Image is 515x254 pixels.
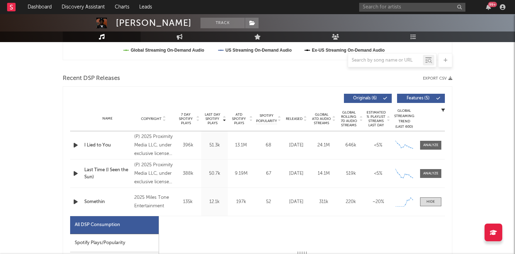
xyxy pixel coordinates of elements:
[141,117,162,121] span: Copyright
[312,112,331,125] span: Global ATD Audio Streams
[230,112,248,125] span: ATD Spotify Plays
[339,198,363,206] div: 220k
[284,198,308,206] div: [DATE]
[488,2,497,7] div: 99 +
[70,234,159,252] div: Spotify Plays/Popularity
[176,112,195,125] span: 7 Day Spotify Plays
[230,198,253,206] div: 197k
[366,142,390,149] div: <5%
[256,113,277,124] span: Spotify Popularity
[256,142,281,149] div: 68
[366,170,390,177] div: <5%
[312,48,385,53] text: Ex-US Streaming On-Demand Audio
[349,96,381,100] span: Originals ( 6 )
[203,142,226,149] div: 51.3k
[203,170,226,177] div: 50.7k
[75,221,120,229] div: All DSP Consumption
[176,142,199,149] div: 396k
[70,216,159,234] div: All DSP Consumption
[134,194,173,210] div: 2025 Miles Tone Entertainment
[256,170,281,177] div: 67
[226,48,292,53] text: US Streaming On-Demand Audio
[256,198,281,206] div: 52
[203,198,226,206] div: 12.1k
[203,112,222,125] span: Last Day Spotify Plays
[230,142,253,149] div: 13.1M
[176,170,199,177] div: 388k
[397,94,445,103] button: Features(5)
[359,3,465,12] input: Search for artists
[84,198,131,206] a: Somethin
[339,142,363,149] div: 646k
[134,161,173,186] div: (P) 2025 Proximity Media LLC, under exclusive license to Masterworks, a label of Sony Music Enter...
[230,170,253,177] div: 9.19M
[286,117,302,121] span: Released
[344,94,392,103] button: Originals(6)
[312,198,335,206] div: 311k
[134,133,173,158] div: (P) 2025 Proximity Media LLC, under exclusive license to Masterworks, a label of Sony Music Enter...
[176,198,199,206] div: 135k
[312,142,335,149] div: 24.1M
[116,18,192,28] div: [PERSON_NAME]
[366,110,386,127] span: Estimated % Playlist Streams Last Day
[131,48,204,53] text: Global Streaming On-Demand Audio
[312,170,335,177] div: 14.1M
[486,4,491,10] button: 99+
[366,198,390,206] div: ~ 20 %
[339,170,363,177] div: 519k
[284,170,308,177] div: [DATE]
[63,74,120,83] span: Recent DSP Releases
[394,108,415,129] div: Global Streaming Trend (Last 60D)
[339,110,358,127] span: Global Rolling 7D Audio Streams
[84,116,131,121] div: Name
[402,96,434,100] span: Features ( 5 )
[348,58,423,63] input: Search by song name or URL
[84,142,131,149] a: I Lied to You
[423,76,452,81] button: Export CSV
[200,18,245,28] button: Track
[284,142,308,149] div: [DATE]
[84,167,131,180] a: Last Time (I Seen the Sun)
